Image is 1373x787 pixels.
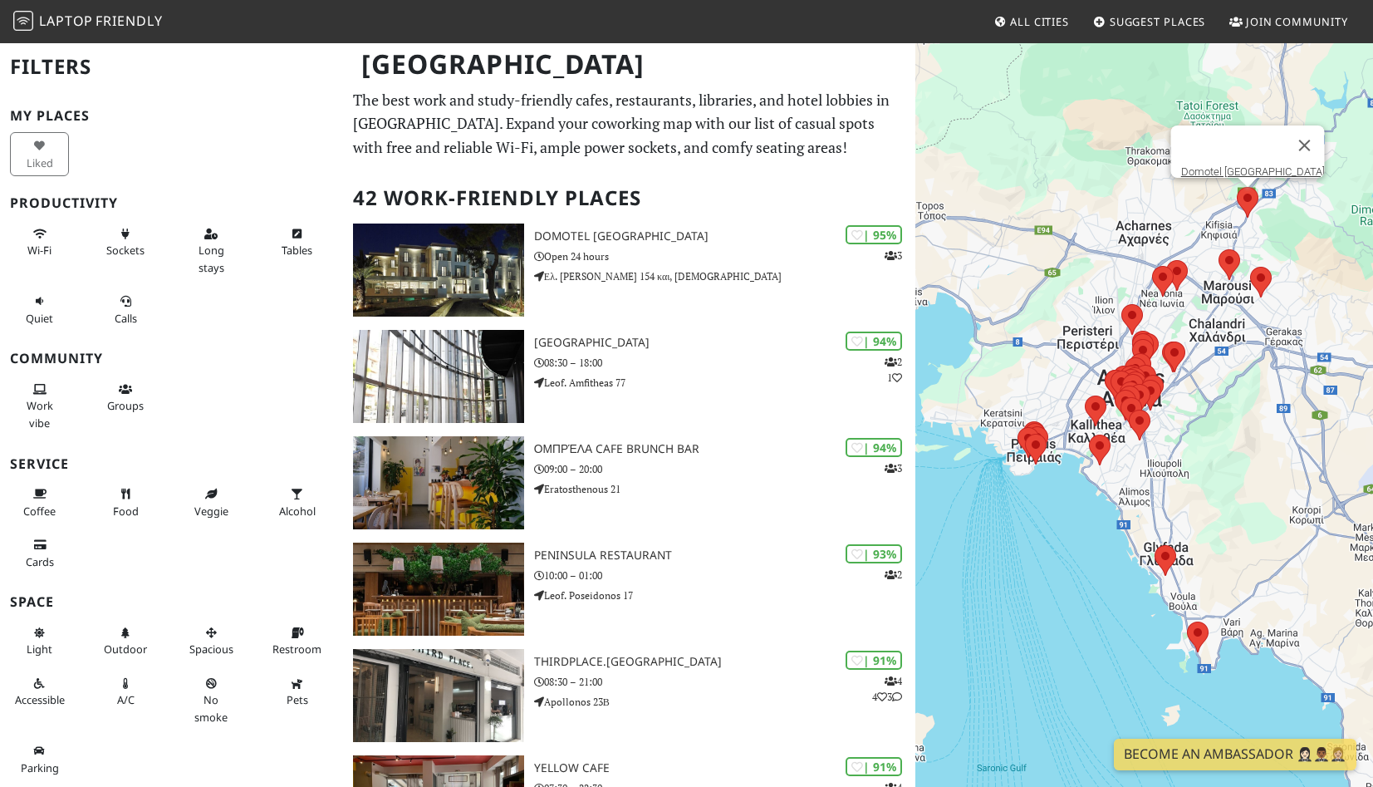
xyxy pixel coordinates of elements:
[267,670,326,714] button: Pets
[96,480,154,524] button: Food
[885,354,902,386] p: 2 1
[353,330,524,423] img: Red Center
[1114,739,1356,770] a: Become an Ambassador 🤵🏻‍♀️🤵🏾‍♂️🤵🏼‍♀️
[846,651,902,670] div: | 91%
[96,12,162,30] span: Friendly
[10,351,333,366] h3: Community
[353,436,524,529] img: Ομπρέλα Cafe Brunch Bar
[1223,7,1355,37] a: Join Community
[1010,14,1069,29] span: All Cities
[534,694,915,710] p: Apollonos 23Β
[872,673,902,705] p: 4 4 3
[182,670,241,730] button: No smoke
[10,594,333,610] h3: Space
[182,480,241,524] button: Veggie
[987,7,1076,37] a: All Cities
[353,224,524,317] img: Domotel Kastri Hotel
[885,248,902,263] p: 3
[279,504,316,519] span: Alcohol
[10,288,69,332] button: Quiet
[10,195,333,211] h3: Productivity
[534,442,915,456] h3: Ομπρέλα Cafe Brunch Bar
[96,220,154,264] button: Sockets
[846,332,902,351] div: | 94%
[27,398,53,430] span: People working
[21,760,59,775] span: Parking
[10,619,69,663] button: Light
[287,692,308,707] span: Pet friendly
[343,330,915,423] a: Red Center | 94% 21 [GEOGRAPHIC_DATA] 08:30 – 18:00 Leof. Amfitheas 77
[353,649,524,742] img: Thirdplace.Athens
[96,376,154,420] button: Groups
[343,436,915,529] a: Ομπρέλα Cafe Brunch Bar | 94% 3 Ομπρέλα Cafe Brunch Bar 09:00 – 20:00 Eratosthenous 21
[272,642,321,657] span: Restroom
[182,619,241,663] button: Spacious
[10,456,333,472] h3: Service
[10,108,333,124] h3: My Places
[343,224,915,317] a: Domotel Kastri Hotel | 95% 3 Domotel [GEOGRAPHIC_DATA] Open 24 hours Ελ. [PERSON_NAME] 154 και, [...
[534,548,915,563] h3: Peninsula Restaurant
[26,311,53,326] span: Quiet
[534,461,915,477] p: 09:00 – 20:00
[534,336,915,350] h3: [GEOGRAPHIC_DATA]
[10,670,69,714] button: Accessible
[27,243,51,258] span: Stable Wi-Fi
[104,642,147,657] span: Outdoor area
[117,692,135,707] span: Air conditioned
[26,554,54,569] span: Credit cards
[343,649,915,742] a: Thirdplace.Athens | 91% 443 Thirdplace.[GEOGRAPHIC_DATA] 08:30 – 21:00 Apollonos 23Β
[885,460,902,476] p: 3
[348,42,912,87] h1: [GEOGRAPHIC_DATA]
[846,544,902,563] div: | 93%
[534,229,915,243] h3: Domotel [GEOGRAPHIC_DATA]
[846,438,902,457] div: | 94%
[15,692,65,707] span: Accessible
[96,619,154,663] button: Outdoor
[107,398,144,413] span: Group tables
[1284,125,1324,165] button: Close
[846,225,902,244] div: | 95%
[10,220,69,264] button: Wi-Fi
[115,311,137,326] span: Video/audio calls
[353,88,905,160] p: The best work and study-friendly cafes, restaurants, libraries, and hotel lobbies in [GEOGRAPHIC_...
[23,504,56,519] span: Coffee
[534,248,915,264] p: Open 24 hours
[96,670,154,714] button: A/C
[194,504,228,519] span: Veggie
[1246,14,1348,29] span: Join Community
[10,737,69,781] button: Parking
[534,761,915,775] h3: Yellow Cafe
[846,757,902,776] div: | 91%
[534,355,915,371] p: 08:30 – 18:00
[885,567,902,583] p: 2
[182,220,241,281] button: Long stays
[1086,7,1213,37] a: Suggest Places
[534,674,915,690] p: 08:30 – 21:00
[534,655,915,669] h3: Thirdplace.[GEOGRAPHIC_DATA]
[534,481,915,497] p: Eratosthenous 21
[10,376,69,436] button: Work vibe
[10,480,69,524] button: Coffee
[27,642,52,657] span: Natural light
[113,504,139,519] span: Food
[267,619,326,663] button: Restroom
[343,543,915,636] a: Peninsula Restaurant | 93% 2 Peninsula Restaurant 10:00 – 01:00 Leof. Poseidonos 17
[10,531,69,575] button: Cards
[353,173,905,224] h2: 42 Work-Friendly Places
[534,268,915,284] p: Ελ. [PERSON_NAME] 154 και, [DEMOGRAPHIC_DATA]
[534,568,915,583] p: 10:00 – 01:00
[189,642,233,657] span: Spacious
[534,588,915,603] p: Leof. Poseidonos 17
[1180,165,1324,178] a: Domotel [GEOGRAPHIC_DATA]
[353,543,524,636] img: Peninsula Restaurant
[267,480,326,524] button: Alcohol
[1110,14,1206,29] span: Suggest Places
[13,11,33,31] img: LaptopFriendly
[199,243,224,274] span: Long stays
[194,692,228,724] span: Smoke free
[267,220,326,264] button: Tables
[96,288,154,332] button: Calls
[10,42,333,92] h2: Filters
[534,375,915,391] p: Leof. Amfitheas 77
[39,12,93,30] span: Laptop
